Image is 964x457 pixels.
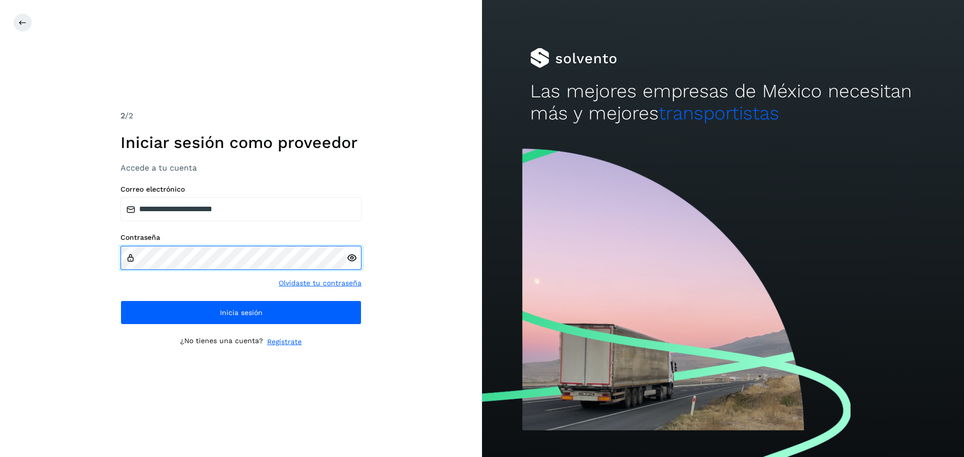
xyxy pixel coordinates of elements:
label: Correo electrónico [120,185,361,194]
a: Olvidaste tu contraseña [279,278,361,288]
span: 2 [120,111,125,120]
button: Inicia sesión [120,300,361,325]
span: transportistas [659,102,779,124]
a: Regístrate [267,337,302,347]
h2: Las mejores empresas de México necesitan más y mejores [530,80,916,125]
p: ¿No tienes una cuenta? [180,337,263,347]
h3: Accede a tu cuenta [120,163,361,173]
div: /2 [120,110,361,122]
h1: Iniciar sesión como proveedor [120,133,361,152]
span: Inicia sesión [220,309,263,316]
label: Contraseña [120,233,361,242]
